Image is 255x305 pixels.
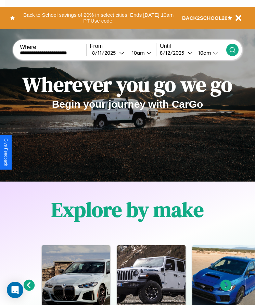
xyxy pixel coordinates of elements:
[193,49,226,56] button: 10am
[160,50,188,56] div: 8 / 12 / 2025
[90,49,126,56] button: 8/11/2025
[126,49,156,56] button: 10am
[90,43,156,49] label: From
[195,50,213,56] div: 10am
[51,196,204,224] h1: Explore by make
[15,10,182,26] button: Back to School savings of 20% in select cities! Ends [DATE] 10am PT.Use code:
[128,50,146,56] div: 10am
[92,50,119,56] div: 8 / 11 / 2025
[3,138,8,166] div: Give Feedback
[160,43,226,49] label: Until
[7,282,23,298] div: Open Intercom Messenger
[20,44,86,50] label: Where
[182,15,228,21] b: BACK2SCHOOL20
